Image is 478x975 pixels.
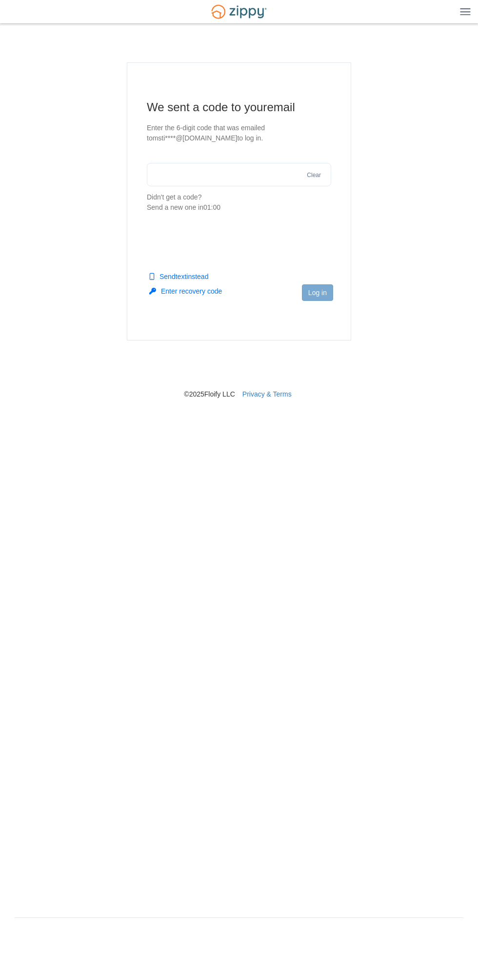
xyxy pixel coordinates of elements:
[149,286,222,296] button: Enter recovery code
[302,284,333,301] button: Log in
[460,8,471,15] img: Mobile Dropdown Menu
[304,171,324,180] button: Clear
[242,390,292,398] a: Privacy & Terms
[147,123,331,143] p: Enter the 6-digit code that was emailed to msti****@[DOMAIN_NAME] to log in.
[147,99,331,115] h1: We sent a code to your email
[147,192,331,213] p: Didn't get a code?
[147,202,331,213] div: Send a new one in 01:00
[205,0,273,23] img: Logo
[149,272,208,281] button: Sendtextinstead
[15,340,463,399] nav: © 2025 Floify LLC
